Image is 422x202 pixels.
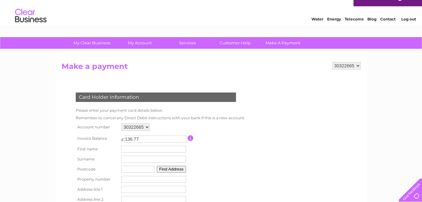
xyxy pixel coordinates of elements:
[74,122,120,132] th: Account number
[74,184,120,194] th: Address line 1
[209,37,261,49] a: Customer Help
[74,107,247,114] td: Please enter your payment card details below.
[311,27,323,31] a: Water
[188,135,194,141] input: Information
[162,37,213,49] a: Services
[74,174,120,184] th: Property number
[121,134,124,142] td: £
[74,164,120,174] th: Postcode
[327,27,341,31] a: Energy
[63,3,360,31] div: Clear Business is a trading name of Verastar Limited (registered in [GEOGRAPHIC_DATA] No. 3667643...
[257,37,309,49] a: Make A Payment
[114,37,166,49] a: My Account
[367,27,376,31] a: Blog
[74,132,120,144] th: Invoice Balance
[380,27,396,31] a: Contact
[62,62,361,74] h2: Make a payment
[15,16,47,36] img: logo.png
[74,144,120,154] th: First name
[76,93,236,102] div: Card Holder Information
[157,166,186,173] button: Find Address
[74,154,120,164] th: Surname
[345,27,364,31] a: Telecoms
[66,37,118,49] a: My Clear Business
[304,3,347,11] a: 0333 014 3131
[401,27,416,31] a: Log out
[74,114,247,122] td: Remember to cancel any Direct Debit instructions with your bank if this is a new account.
